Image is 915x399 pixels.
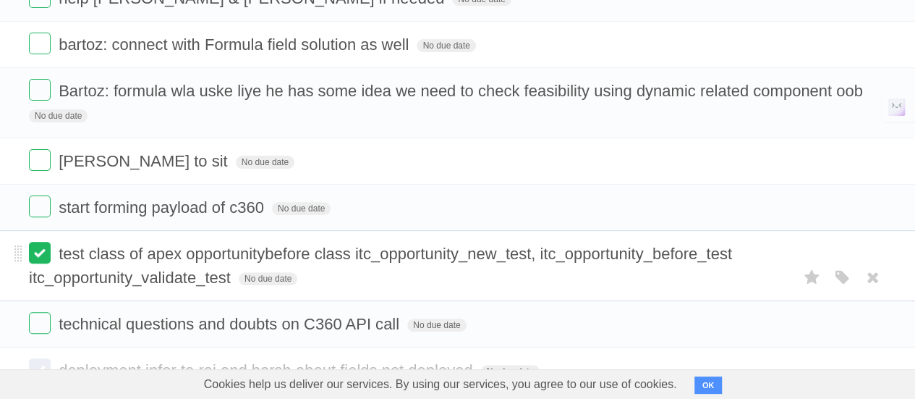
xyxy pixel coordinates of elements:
[59,198,268,217] span: start forming payload of c360
[236,156,294,169] span: No due date
[59,35,412,54] span: bartoz: connect with Formula field solution as well
[798,266,825,290] label: Star task
[59,315,403,333] span: technical questions and doubts on C360 API call
[29,196,51,217] label: Done
[272,202,331,215] span: No due date
[417,39,475,52] span: No due date
[239,272,297,285] span: No due date
[29,109,88,122] span: No due date
[59,361,476,379] span: deployment infor to raj and harsh about fields not deployed
[190,370,691,399] span: Cookies help us deliver our services. By using our services, you agree to our use of cookies.
[29,358,51,380] label: Done
[59,152,231,170] span: [PERSON_NAME] to sit
[29,79,51,101] label: Done
[29,312,51,334] label: Done
[694,377,723,394] button: OK
[407,319,466,332] span: No due date
[29,245,732,287] span: test class of apex opportunitybefore class itc_opportunity_new_test, itc_opportunity_before_test ...
[29,242,51,264] label: Done
[29,149,51,171] label: Done
[29,33,51,54] label: Done
[59,82,867,100] span: Bartoz: formula wla uske liye he has some idea we need to check feasibility using dynamic related...
[481,365,540,378] span: No due date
